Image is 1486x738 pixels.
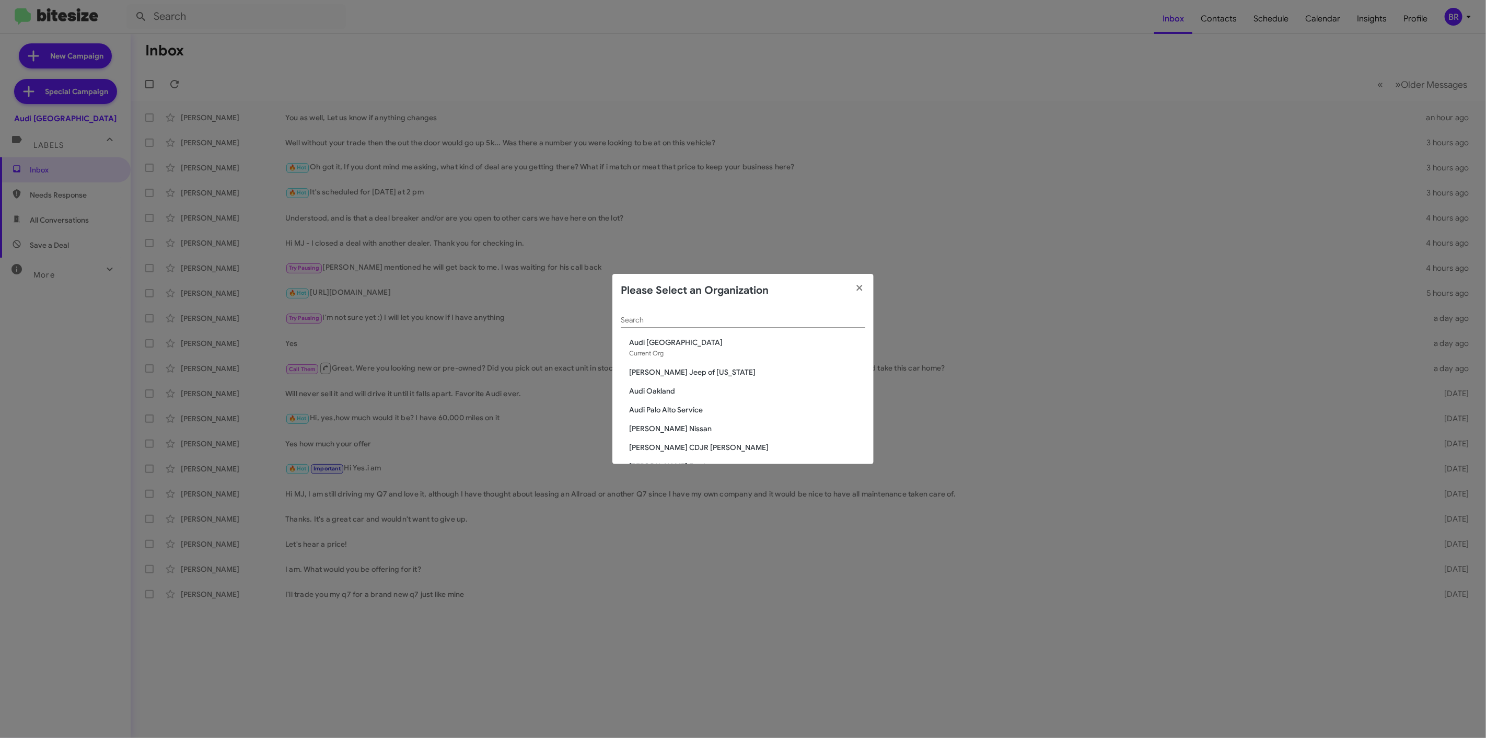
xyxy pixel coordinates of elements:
h2: Please Select an Organization [621,282,769,299]
span: [PERSON_NAME] Nissan [629,423,865,434]
span: [PERSON_NAME] CDJR [PERSON_NAME] [629,442,865,453]
span: Audi Oakland [629,386,865,396]
span: Audi Palo Alto Service [629,405,865,415]
span: [PERSON_NAME] Jeep of [US_STATE] [629,367,865,377]
span: Audi [GEOGRAPHIC_DATA] [629,337,865,348]
span: Current Org [629,349,664,357]
span: [PERSON_NAME] Ford [629,461,865,471]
